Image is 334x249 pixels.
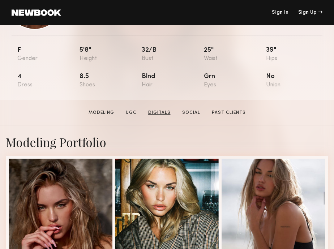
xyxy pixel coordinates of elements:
[86,110,117,116] a: Modeling
[145,110,174,116] a: Digitals
[209,110,249,116] a: Past Clients
[6,134,328,150] div: Modeling Portfolio
[266,73,328,88] div: No
[204,47,266,62] div: 25"
[17,47,80,62] div: F
[298,10,322,15] div: Sign Up
[142,47,204,62] div: 32/b
[272,10,288,15] a: Sign In
[179,110,203,116] a: Social
[142,73,204,88] div: Blnd
[80,47,142,62] div: 5'8"
[123,110,140,116] a: UGC
[266,47,328,62] div: 39"
[204,73,266,88] div: Grn
[17,73,80,88] div: 4
[80,73,142,88] div: 8.5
